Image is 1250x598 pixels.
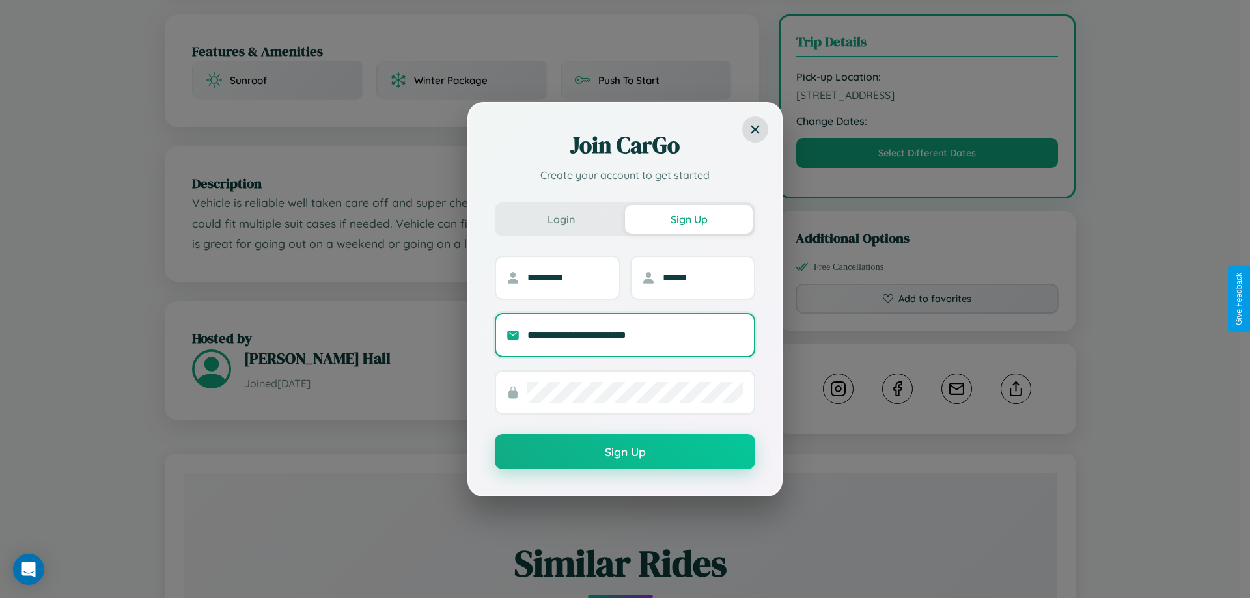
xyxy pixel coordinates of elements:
div: Open Intercom Messenger [13,554,44,585]
button: Sign Up [625,205,753,234]
div: Give Feedback [1234,273,1243,325]
button: Sign Up [495,434,755,469]
h2: Join CarGo [495,129,755,161]
button: Login [497,205,625,234]
p: Create your account to get started [495,167,755,183]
